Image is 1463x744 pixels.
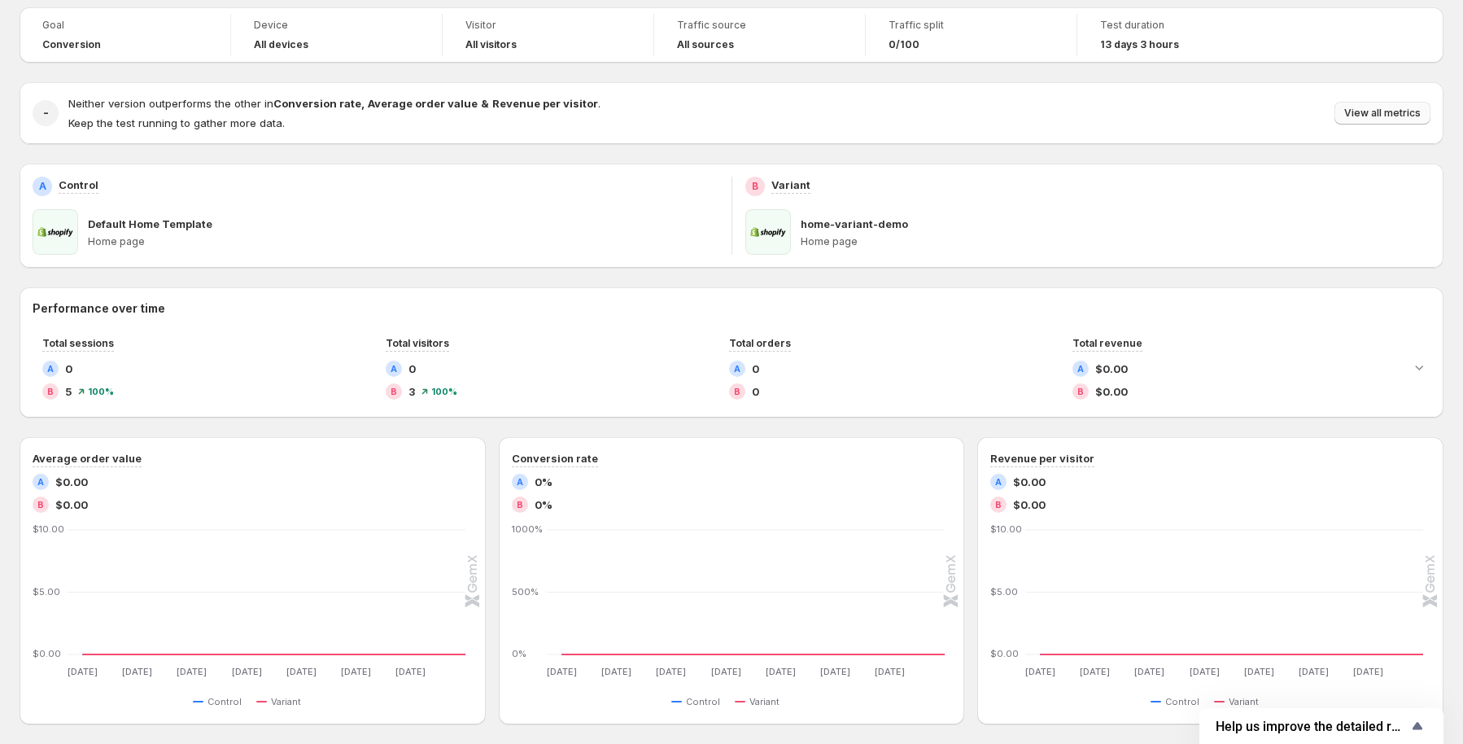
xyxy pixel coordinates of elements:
[33,648,61,659] text: $0.00
[512,523,543,535] text: 1000%
[547,666,577,677] text: [DATE]
[734,364,740,374] h2: A
[273,97,361,110] strong: Conversion rate
[1100,17,1266,53] a: Test duration13 days 3 hours
[1151,692,1206,711] button: Control
[1216,719,1408,734] span: Help us improve the detailed report for A/B campaigns
[177,666,207,677] text: [DATE]
[1013,497,1046,513] span: $0.00
[535,474,552,490] span: 0%
[391,364,397,374] h2: A
[889,17,1054,53] a: Traffic split0/100
[33,209,78,255] img: Default Home Template
[990,450,1094,466] h3: Revenue per visitor
[122,666,152,677] text: [DATE]
[271,695,301,708] span: Variant
[33,450,142,466] h3: Average order value
[752,361,759,377] span: 0
[1135,666,1165,677] text: [DATE]
[193,692,248,711] button: Control
[745,209,791,255] img: home-variant-demo
[465,19,631,32] span: Visitor
[990,586,1018,597] text: $5.00
[465,17,631,53] a: VisitorAll visitors
[1025,666,1055,677] text: [DATE]
[59,177,98,193] p: Control
[1190,666,1220,677] text: [DATE]
[286,666,317,677] text: [DATE]
[43,105,49,121] h2: -
[47,387,54,396] h2: B
[1077,364,1084,374] h2: A
[601,666,631,677] text: [DATE]
[820,666,850,677] text: [DATE]
[734,387,740,396] h2: B
[368,97,478,110] strong: Average order value
[656,666,686,677] text: [DATE]
[68,116,285,129] span: Keep the test running to gather more data.
[254,19,419,32] span: Device
[1214,692,1265,711] button: Variant
[1344,107,1421,120] span: View all metrics
[65,361,72,377] span: 0
[408,383,415,400] span: 3
[481,97,489,110] strong: &
[729,337,791,349] span: Total orders
[395,666,426,677] text: [DATE]
[65,383,72,400] span: 5
[88,235,718,248] p: Home page
[42,19,207,32] span: Goal
[361,97,365,110] strong: ,
[749,695,780,708] span: Variant
[254,17,419,53] a: DeviceAll devices
[42,38,101,51] span: Conversion
[68,666,98,677] text: [DATE]
[33,586,60,597] text: $5.00
[889,19,1054,32] span: Traffic split
[88,387,114,396] span: 100 %
[465,38,517,51] h4: All visitors
[1354,666,1384,677] text: [DATE]
[512,648,526,659] text: 0%
[33,523,64,535] text: $10.00
[512,586,539,597] text: 500%
[256,692,308,711] button: Variant
[512,450,598,466] h3: Conversion rate
[1080,666,1110,677] text: [DATE]
[408,361,416,377] span: 0
[431,387,457,396] span: 100 %
[801,235,1431,248] p: Home page
[677,38,734,51] h4: All sources
[990,523,1022,535] text: $10.00
[1072,337,1142,349] span: Total revenue
[391,387,397,396] h2: B
[1100,38,1179,51] span: 13 days 3 hours
[42,337,114,349] span: Total sessions
[671,692,727,711] button: Control
[492,97,598,110] strong: Revenue per visitor
[990,648,1019,659] text: $0.00
[1216,716,1427,736] button: Show survey - Help us improve the detailed report for A/B campaigns
[254,38,308,51] h4: All devices
[1100,19,1266,32] span: Test duration
[37,500,44,510] h2: B
[33,300,1430,317] h2: Performance over time
[765,666,795,677] text: [DATE]
[42,17,207,53] a: GoalConversion
[1077,387,1084,396] h2: B
[752,180,758,193] h2: B
[677,19,842,32] span: Traffic source
[995,500,1002,510] h2: B
[1013,474,1046,490] span: $0.00
[517,500,523,510] h2: B
[1229,695,1259,708] span: Variant
[801,216,908,232] p: home-variant-demo
[875,666,905,677] text: [DATE]
[1244,666,1274,677] text: [DATE]
[517,477,523,487] h2: A
[341,666,371,677] text: [DATE]
[1299,666,1329,677] text: [DATE]
[677,17,842,53] a: Traffic sourceAll sources
[1408,356,1430,379] button: Expand chart
[1095,383,1128,400] span: $0.00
